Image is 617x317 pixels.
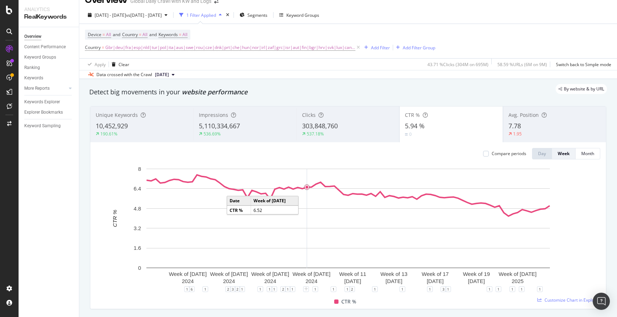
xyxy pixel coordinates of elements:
[264,278,276,284] text: 2024
[102,31,105,38] span: =
[302,112,316,118] span: Clicks
[302,122,338,130] span: 303,848,760
[230,286,236,292] div: 3
[519,286,525,292] div: 1
[96,122,128,130] span: 10,452,929
[105,43,355,53] span: Gbr|deu|fra|esp|nld|tur|pol|ita|aus|swe|rou|cze|dnk|prt|che|hun|nor|irl|zaf|grc|isr|aut|fin|bgr|h...
[510,286,515,292] div: 1
[109,59,129,70] button: Clear
[126,12,162,18] span: vs [DATE] - [DATE]
[24,64,40,71] div: Ranking
[85,44,101,50] span: Country
[85,59,106,70] button: Apply
[235,286,240,292] div: 2
[24,98,74,106] a: Keywords Explorer
[349,286,355,292] div: 2
[142,30,147,40] span: All
[487,286,492,292] div: 1
[182,278,194,284] text: 2024
[496,286,501,292] div: 1
[345,286,350,292] div: 1
[372,286,378,292] div: 1
[306,278,317,284] text: 2024
[497,61,547,68] div: 58.59 % URLs ( 6M on 9M )
[564,87,604,91] span: By website & by URL
[225,286,231,292] div: 2
[508,112,539,118] span: Avg. Position
[427,278,443,284] text: [DATE]
[537,286,543,292] div: 1
[199,112,228,118] span: Impressions
[186,12,216,18] div: 1 Filter Applied
[312,286,318,292] div: 1
[393,43,435,52] button: Add Filter Group
[95,12,126,18] span: [DATE] - [DATE]
[290,286,295,292] div: 1
[112,210,118,227] text: CTR %
[441,286,446,292] div: 3
[24,33,74,40] a: Overview
[95,61,106,68] div: Apply
[239,286,245,292] div: 1
[581,150,594,157] div: Month
[152,70,177,79] button: [DATE]
[593,293,610,310] div: Open Intercom Messenger
[24,85,50,92] div: More Reports
[176,9,225,21] button: 1 Filter Applied
[237,9,270,21] button: Segments
[537,297,600,303] a: Customize Chart in Explorer
[445,286,451,292] div: 1
[251,271,289,277] text: Week of [DATE]
[247,12,267,18] span: Segments
[24,43,66,51] div: Content Performance
[405,122,425,130] span: 5.94 %
[257,286,263,292] div: 1
[553,59,611,70] button: Switch back to Simple mode
[202,286,208,292] div: 1
[307,131,324,137] div: 537.18%
[331,286,336,292] div: 1
[339,271,366,277] text: Week of 11
[138,265,141,271] text: 0
[267,286,272,292] div: 1
[513,131,522,137] div: 1.95
[24,122,74,130] a: Keyword Sampling
[344,278,361,284] text: [DATE]
[499,271,537,277] text: Week of [DATE]
[361,43,390,52] button: Add Filter
[139,31,141,38] span: =
[24,109,63,116] div: Explorer Bookmarks
[134,245,141,251] text: 1.6
[85,9,170,21] button: [DATE] - [DATE]vs[DATE] - [DATE]
[138,166,141,172] text: 8
[24,13,73,21] div: RealKeywords
[292,271,330,277] text: Week of [DATE]
[184,286,190,292] div: 1
[24,33,41,40] div: Overview
[159,31,178,38] span: Keywords
[122,31,138,38] span: Country
[400,286,405,292] div: 1
[492,150,526,157] div: Compare periods
[113,31,120,38] span: and
[532,148,552,159] button: Day
[134,205,141,212] text: 4.8
[381,271,408,277] text: Week of 13
[24,122,61,130] div: Keyword Sampling
[24,43,74,51] a: Content Performance
[558,150,570,157] div: Week
[468,278,485,284] text: [DATE]
[100,131,117,137] div: 190.61%
[96,71,152,78] div: Data crossed with the Crawl
[24,54,74,61] a: Keyword Groups
[24,85,67,92] a: More Reports
[341,297,356,306] span: CTR %
[552,148,576,159] button: Week
[280,286,286,292] div: 2
[102,44,104,50] span: =
[422,271,449,277] text: Week of 17
[556,84,607,94] div: legacy label
[427,286,433,292] div: 1
[405,133,408,135] img: Equal
[134,185,141,192] text: 6.4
